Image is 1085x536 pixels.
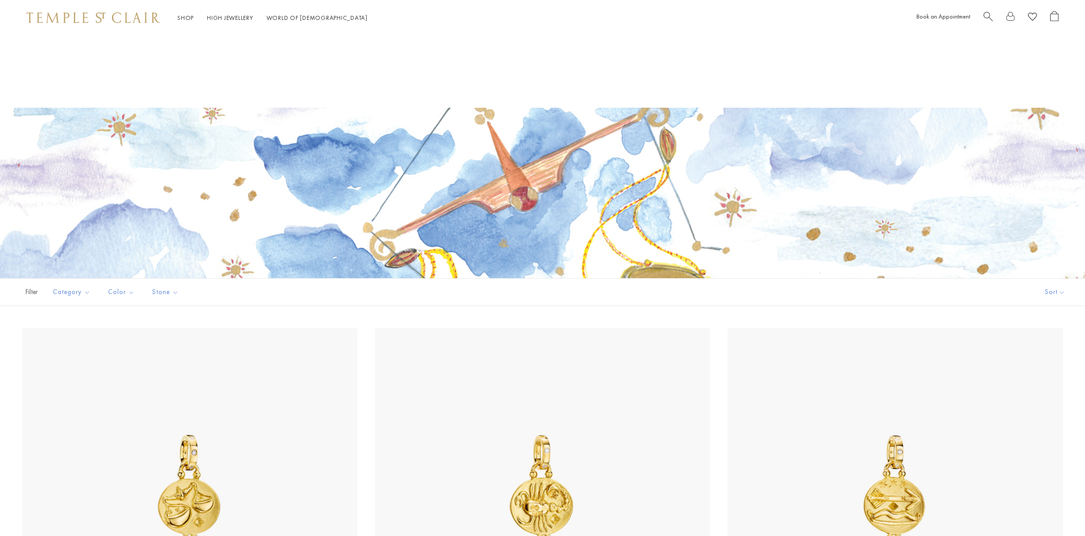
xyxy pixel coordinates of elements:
iframe: Gorgias live chat messenger [1041,494,1076,527]
span: Stone [148,287,185,298]
button: Category [46,282,97,302]
a: High JewelleryHigh Jewellery [207,14,253,22]
a: Open Shopping Bag [1050,11,1059,25]
button: Show sort by [1025,279,1085,306]
a: View Wishlist [1028,11,1037,25]
a: ShopShop [177,14,194,22]
img: Temple St. Clair [26,12,160,23]
a: World of [DEMOGRAPHIC_DATA]World of [DEMOGRAPHIC_DATA] [267,14,368,22]
span: Color [104,287,141,298]
button: Stone [146,282,185,302]
span: Category [49,287,97,298]
a: Search [984,11,993,25]
nav: Main navigation [177,12,368,23]
a: Book an Appointment [916,12,970,20]
button: Color [101,282,141,302]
